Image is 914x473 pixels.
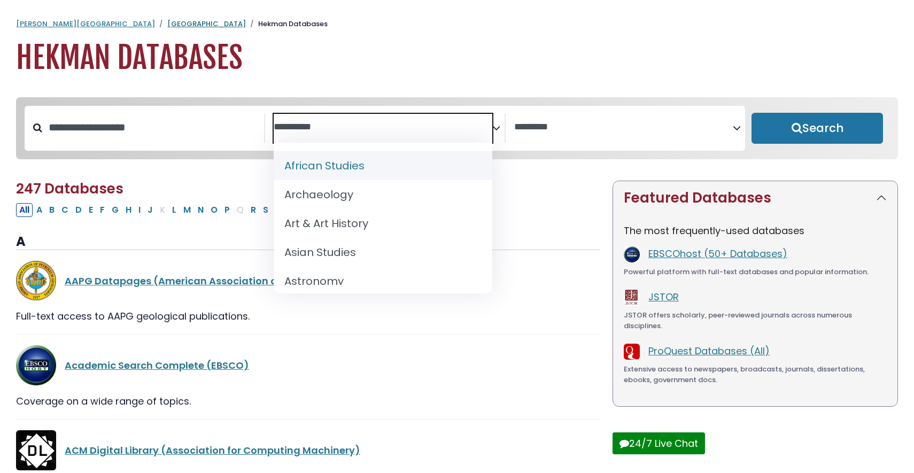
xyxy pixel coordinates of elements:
div: Powerful platform with full-text databases and popular information. [624,267,887,277]
div: Coverage on a wide range of topics. [16,394,600,408]
textarea: Search [514,122,733,133]
button: Filter Results F [97,203,108,217]
button: Featured Databases [613,181,897,215]
a: JSTOR [648,290,679,304]
button: Filter Results I [135,203,144,217]
li: Hekman Databases [246,19,328,29]
a: Academic Search Complete (EBSCO) [65,359,249,372]
button: Filter Results A [33,203,45,217]
div: Full-text access to AAPG geological publications. [16,309,600,323]
button: Filter Results D [72,203,85,217]
nav: breadcrumb [16,19,898,29]
button: Filter Results H [122,203,135,217]
a: [PERSON_NAME][GEOGRAPHIC_DATA] [16,19,155,29]
button: Filter Results P [221,203,233,217]
button: Filter Results G [109,203,122,217]
li: Asian Studies [274,238,492,267]
button: Submit for Search Results [752,113,883,144]
button: Filter Results O [207,203,221,217]
a: [GEOGRAPHIC_DATA] [167,19,246,29]
a: AAPG Datapages (American Association of Petroleum Geologists) [65,274,396,288]
span: 247 Databases [16,179,123,198]
button: Filter Results S [260,203,272,217]
button: Filter Results C [58,203,72,217]
button: Filter Results L [169,203,180,217]
li: Archaeology [274,180,492,209]
a: ProQuest Databases (All) [648,344,770,358]
button: Filter Results J [144,203,156,217]
button: Filter Results B [46,203,58,217]
textarea: Search [274,122,492,133]
p: The most frequently-used databases [624,223,887,238]
button: Filter Results N [195,203,207,217]
input: Search database by title or keyword [42,119,264,136]
button: Filter Results R [247,203,259,217]
div: JSTOR offers scholarly, peer-reviewed journals across numerous disciplines. [624,310,887,331]
h3: A [16,234,600,250]
div: Alpha-list to filter by first letter of database name [16,203,377,216]
li: Art & Art History [274,209,492,238]
button: All [16,203,33,217]
button: Filter Results T [272,203,284,217]
a: ACM Digital Library (Association for Computing Machinery) [65,444,360,457]
a: EBSCOhost (50+ Databases) [648,247,787,260]
nav: Search filters [16,97,898,159]
button: 24/7 Live Chat [613,432,705,454]
li: Astronomy [274,267,492,296]
h1: Hekman Databases [16,40,898,76]
div: Extensive access to newspapers, broadcasts, journals, dissertations, ebooks, government docs. [624,364,887,385]
button: Filter Results E [86,203,96,217]
li: African Studies [274,151,492,180]
button: Filter Results M [180,203,194,217]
